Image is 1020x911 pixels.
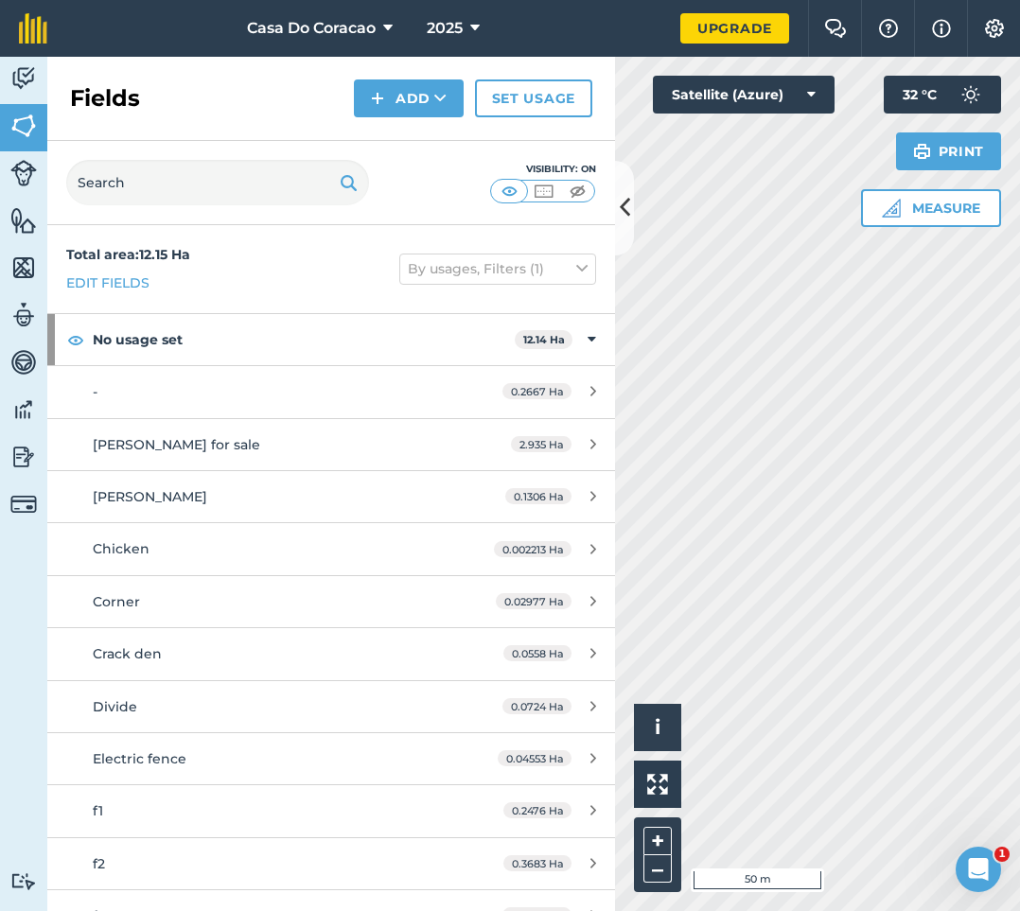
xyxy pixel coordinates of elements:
a: -0.2667 Ha [47,366,615,417]
img: A cog icon [983,19,1006,38]
img: svg+xml;base64,PD94bWwgdmVyc2lvbj0iMS4wIiBlbmNvZGluZz0idXRmLTgiPz4KPCEtLSBHZW5lcmF0b3I6IEFkb2JlIE... [10,395,37,424]
a: Crack den0.0558 Ha [47,628,615,679]
a: Set usage [475,79,592,117]
span: 2025 [427,17,463,40]
span: Electric fence [93,750,186,767]
button: + [643,827,672,855]
strong: 12.14 Ha [523,333,565,346]
img: svg+xml;base64,PHN2ZyB4bWxucz0iaHR0cDovL3d3dy53My5vcmcvMjAwMC9zdmciIHdpZHRoPSIxNyIgaGVpZ2h0PSIxNy... [932,17,951,40]
a: f10.2476 Ha [47,785,615,836]
span: 0.1306 Ha [505,488,572,504]
span: Chicken [93,540,149,557]
span: 1 [994,847,1010,862]
img: svg+xml;base64,PD94bWwgdmVyc2lvbj0iMS4wIiBlbmNvZGluZz0idXRmLTgiPz4KPCEtLSBHZW5lcmF0b3I6IEFkb2JlIE... [952,76,990,114]
div: Visibility: On [490,162,596,177]
button: – [643,855,672,883]
a: Corner0.02977 Ha [47,576,615,627]
img: svg+xml;base64,PHN2ZyB4bWxucz0iaHR0cDovL3d3dy53My5vcmcvMjAwMC9zdmciIHdpZHRoPSI1NiIgaGVpZ2h0PSI2MC... [10,112,37,140]
img: svg+xml;base64,PHN2ZyB4bWxucz0iaHR0cDovL3d3dy53My5vcmcvMjAwMC9zdmciIHdpZHRoPSIxOCIgaGVpZ2h0PSIyNC... [67,328,84,351]
span: [PERSON_NAME] [93,488,207,505]
span: 0.04553 Ha [498,750,572,766]
h2: Fields [70,83,140,114]
img: svg+xml;base64,PD94bWwgdmVyc2lvbj0iMS4wIiBlbmNvZGluZz0idXRmLTgiPz4KPCEtLSBHZW5lcmF0b3I6IEFkb2JlIE... [10,160,37,186]
span: f1 [93,802,103,819]
span: Casa Do Coracao [247,17,376,40]
a: f20.3683 Ha [47,838,615,889]
img: svg+xml;base64,PD94bWwgdmVyc2lvbj0iMS4wIiBlbmNvZGluZz0idXRmLTgiPz4KPCEtLSBHZW5lcmF0b3I6IEFkb2JlIE... [10,301,37,329]
img: Ruler icon [882,199,901,218]
a: Chicken0.002213 Ha [47,523,615,574]
strong: No usage set [93,314,515,365]
span: 0.2667 Ha [502,383,572,399]
iframe: Intercom live chat [956,847,1001,892]
span: 0.002213 Ha [494,541,572,557]
img: svg+xml;base64,PHN2ZyB4bWxucz0iaHR0cDovL3d3dy53My5vcmcvMjAwMC9zdmciIHdpZHRoPSI1MCIgaGVpZ2h0PSI0MC... [498,182,521,201]
span: 2.935 Ha [511,436,572,452]
button: Print [896,132,1002,170]
button: Satellite (Azure) [653,76,835,114]
a: Divide0.0724 Ha [47,681,615,732]
a: [PERSON_NAME]0.1306 Ha [47,471,615,522]
div: No usage set12.14 Ha [47,314,615,365]
img: svg+xml;base64,PHN2ZyB4bWxucz0iaHR0cDovL3d3dy53My5vcmcvMjAwMC9zdmciIHdpZHRoPSIxOSIgaGVpZ2h0PSIyNC... [913,140,931,163]
img: svg+xml;base64,PHN2ZyB4bWxucz0iaHR0cDovL3d3dy53My5vcmcvMjAwMC9zdmciIHdpZHRoPSIxNCIgaGVpZ2h0PSIyNC... [371,87,384,110]
span: i [655,715,660,739]
img: svg+xml;base64,PD94bWwgdmVyc2lvbj0iMS4wIiBlbmNvZGluZz0idXRmLTgiPz4KPCEtLSBHZW5lcmF0b3I6IEFkb2JlIE... [10,348,37,377]
img: svg+xml;base64,PHN2ZyB4bWxucz0iaHR0cDovL3d3dy53My5vcmcvMjAwMC9zdmciIHdpZHRoPSI1MCIgaGVpZ2h0PSI0MC... [532,182,555,201]
button: i [634,704,681,751]
span: f2 [93,855,105,872]
span: 0.2476 Ha [503,802,572,818]
span: Crack den [93,645,162,662]
img: svg+xml;base64,PD94bWwgdmVyc2lvbj0iMS4wIiBlbmNvZGluZz0idXRmLTgiPz4KPCEtLSBHZW5lcmF0b3I6IEFkb2JlIE... [10,872,37,890]
button: Measure [861,189,1001,227]
button: By usages, Filters (1) [399,254,596,284]
img: A question mark icon [877,19,900,38]
span: 0.0724 Ha [502,698,572,714]
img: svg+xml;base64,PD94bWwgdmVyc2lvbj0iMS4wIiBlbmNvZGluZz0idXRmLTgiPz4KPCEtLSBHZW5lcmF0b3I6IEFkb2JlIE... [10,491,37,517]
span: 0.02977 Ha [496,593,572,609]
button: 32 °C [884,76,1001,114]
img: svg+xml;base64,PHN2ZyB4bWxucz0iaHR0cDovL3d3dy53My5vcmcvMjAwMC9zdmciIHdpZHRoPSI1NiIgaGVpZ2h0PSI2MC... [10,254,37,282]
span: - [93,383,97,400]
a: [PERSON_NAME] for sale2.935 Ha [47,419,615,470]
span: 0.0558 Ha [503,645,572,661]
span: Corner [93,593,140,610]
button: Add [354,79,464,117]
span: [PERSON_NAME] for sale [93,436,260,453]
input: Search [66,160,369,205]
img: fieldmargin Logo [19,13,47,44]
img: svg+xml;base64,PD94bWwgdmVyc2lvbj0iMS4wIiBlbmNvZGluZz0idXRmLTgiPz4KPCEtLSBHZW5lcmF0b3I6IEFkb2JlIE... [10,64,37,93]
img: svg+xml;base64,PD94bWwgdmVyc2lvbj0iMS4wIiBlbmNvZGluZz0idXRmLTgiPz4KPCEtLSBHZW5lcmF0b3I6IEFkb2JlIE... [10,443,37,471]
img: Two speech bubbles overlapping with the left bubble in the forefront [824,19,847,38]
a: Electric fence0.04553 Ha [47,733,615,784]
a: Edit fields [66,272,149,293]
strong: Total area : 12.15 Ha [66,246,190,263]
img: svg+xml;base64,PHN2ZyB4bWxucz0iaHR0cDovL3d3dy53My5vcmcvMjAwMC9zdmciIHdpZHRoPSI1MCIgaGVpZ2h0PSI0MC... [566,182,589,201]
span: Divide [93,698,137,715]
span: 0.3683 Ha [503,855,572,871]
img: svg+xml;base64,PHN2ZyB4bWxucz0iaHR0cDovL3d3dy53My5vcmcvMjAwMC9zdmciIHdpZHRoPSIxOSIgaGVpZ2h0PSIyNC... [340,171,358,194]
img: svg+xml;base64,PHN2ZyB4bWxucz0iaHR0cDovL3d3dy53My5vcmcvMjAwMC9zdmciIHdpZHRoPSI1NiIgaGVpZ2h0PSI2MC... [10,206,37,235]
img: Four arrows, one pointing top left, one top right, one bottom right and the last bottom left [647,774,668,795]
a: Upgrade [680,13,789,44]
span: 32 ° C [903,76,937,114]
